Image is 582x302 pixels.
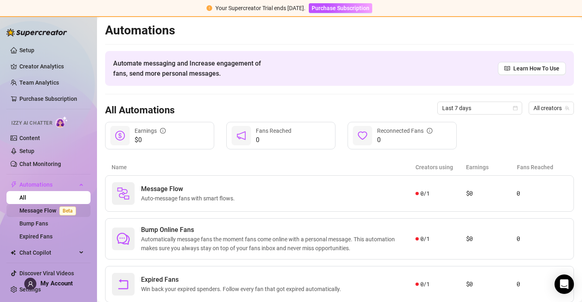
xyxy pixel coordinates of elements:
[420,189,430,198] span: 0 / 1
[420,234,430,243] span: 0 / 1
[19,220,48,227] a: Bump Fans
[19,47,34,53] a: Setup
[105,104,175,117] h3: All Automations
[498,62,566,75] a: Learn How To Use
[415,163,466,172] article: Creators using
[19,178,77,191] span: Automations
[565,106,569,111] span: team
[27,281,34,287] span: user
[466,189,517,198] article: $0
[19,96,77,102] a: Purchase Subscription
[427,128,432,134] span: info-circle
[141,225,415,235] span: Bump Online Fans
[466,279,517,289] article: $0
[19,270,74,276] a: Discover Viral Videos
[141,194,238,203] span: Auto-message fans with smart flows.
[112,163,415,172] article: Name
[11,250,16,255] img: Chat Copilot
[19,60,84,73] a: Creator Analytics
[513,106,518,111] span: calendar
[19,194,26,201] a: All
[309,3,372,13] button: Purchase Subscription
[117,232,130,245] span: comment
[256,128,291,134] span: Fans Reached
[312,5,369,11] span: Purchase Subscription
[113,58,269,79] span: Automate messaging and Increase engagement of fans, send more personal messages.
[135,126,166,135] div: Earnings
[442,102,517,114] span: Last 7 days
[117,187,130,200] img: svg%3e
[504,66,510,71] span: read
[517,163,567,172] article: Fans Reached
[555,274,574,294] div: Open Intercom Messenger
[115,131,125,140] span: dollar
[309,5,372,11] a: Purchase Subscription
[19,246,77,259] span: Chat Copilot
[517,279,567,289] article: 0
[105,23,574,38] h2: Automations
[117,278,130,291] span: rollback
[466,234,517,244] article: $0
[466,163,517,172] article: Earnings
[19,233,53,240] a: Expired Fans
[513,64,559,73] span: Learn How To Use
[19,135,40,141] a: Content
[141,184,238,194] span: Message Flow
[236,131,246,140] span: notification
[533,102,569,114] span: All creators
[19,207,79,214] a: Message FlowBeta
[517,189,567,198] article: 0
[207,5,212,11] span: exclamation-circle
[141,235,415,253] span: Automatically message fans the moment fans come online with a personal message. This automation m...
[215,5,306,11] span: Your Supercreator Trial ends [DATE].
[11,119,52,127] span: Izzy AI Chatter
[135,135,166,145] span: $0
[55,116,68,128] img: AI Chatter
[19,148,34,154] a: Setup
[377,126,432,135] div: Reconnected Fans
[358,131,367,140] span: heart
[160,128,166,134] span: info-circle
[19,161,61,167] a: Chat Monitoring
[19,286,41,293] a: Settings
[377,135,432,145] span: 0
[19,79,59,86] a: Team Analytics
[141,285,344,293] span: Win back your expired spenders. Follow every fan that got expired automatically.
[11,181,17,188] span: thunderbolt
[6,28,67,36] img: logo-BBDzfeDw.svg
[141,275,344,285] span: Expired Fans
[40,280,73,287] span: My Account
[256,135,291,145] span: 0
[59,206,76,215] span: Beta
[420,280,430,289] span: 0 / 1
[517,234,567,244] article: 0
